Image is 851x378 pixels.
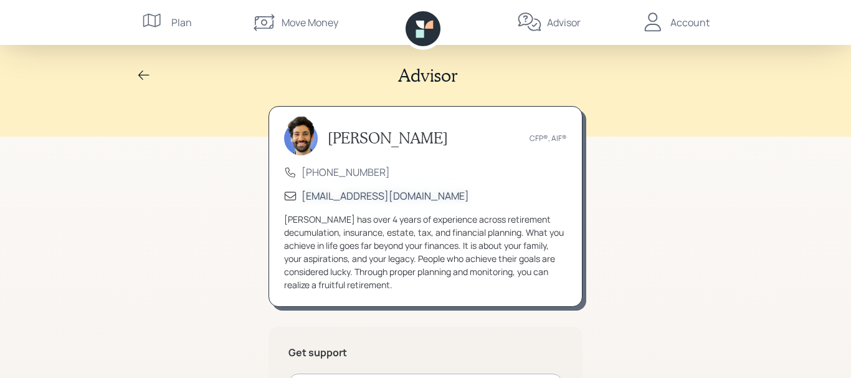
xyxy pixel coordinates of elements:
[302,165,390,179] a: [PHONE_NUMBER]
[288,347,563,359] h5: Get support
[284,115,318,155] img: eric-schwartz-headshot.png
[530,133,567,144] div: CFP®, AIF®
[171,15,192,30] div: Plan
[547,15,581,30] div: Advisor
[670,15,710,30] div: Account
[284,213,567,291] div: [PERSON_NAME] has over 4 years of experience across retirement decumulation, insurance, estate, t...
[328,129,448,147] h3: [PERSON_NAME]
[398,65,458,86] h2: Advisor
[282,15,338,30] div: Move Money
[302,189,469,203] a: [EMAIL_ADDRESS][DOMAIN_NAME]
